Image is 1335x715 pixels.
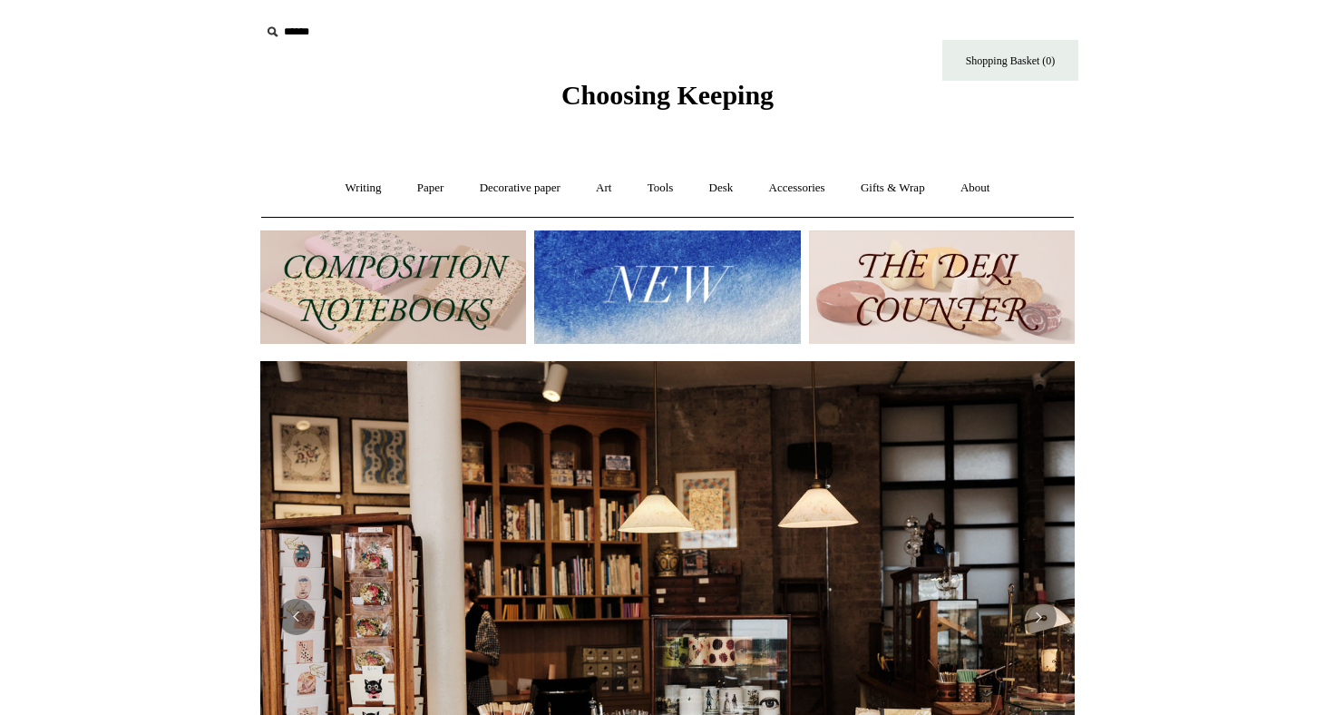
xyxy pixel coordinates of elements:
a: Desk [693,164,750,212]
a: Writing [329,164,398,212]
img: New.jpg__PID:f73bdf93-380a-4a35-bcfe-7823039498e1 [534,230,800,344]
a: Shopping Basket (0) [942,40,1078,81]
a: Gifts & Wrap [844,164,941,212]
a: Art [580,164,628,212]
a: About [944,164,1007,212]
span: Choosing Keeping [561,80,774,110]
a: Accessories [753,164,842,212]
button: Previous [278,599,315,635]
button: Next [1020,599,1057,635]
a: Paper [401,164,461,212]
img: The Deli Counter [809,230,1075,344]
a: Choosing Keeping [561,94,774,107]
img: 202302 Composition ledgers.jpg__PID:69722ee6-fa44-49dd-a067-31375e5d54ec [260,230,526,344]
a: Decorative paper [463,164,577,212]
a: Tools [631,164,690,212]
